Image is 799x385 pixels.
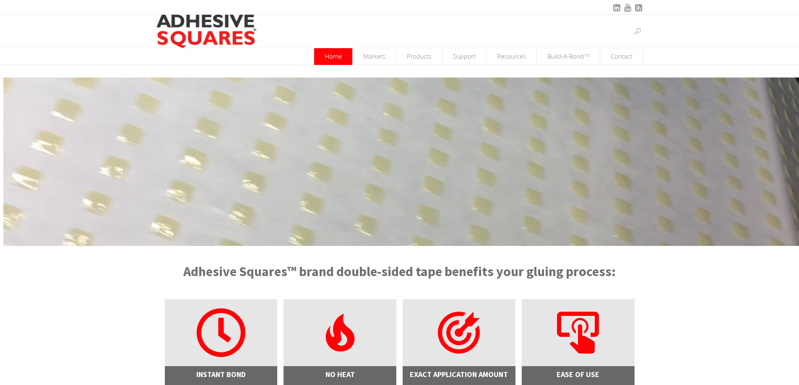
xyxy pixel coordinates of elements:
[537,48,600,65] a: Build-A-Bond™
[325,369,355,379] strong: NO HEAT
[635,3,643,12] a: RSSFeed
[613,3,621,12] a: LinkedIn
[314,48,353,65] a: Home
[557,369,599,379] strong: EASE OF USE
[624,3,632,12] a: YouTube
[314,48,352,65] span: Home
[487,48,536,65] span: Resources
[196,369,246,379] strong: INSTANT BOND
[442,48,487,65] a: Support
[156,15,257,48] img: Adhesive Squares™
[600,48,643,65] span: Contact
[353,48,396,65] span: Markets
[410,369,508,379] strong: EXACT APPLICATION AMOUNT
[396,48,442,65] span: Products
[183,263,616,280] strong: Adhesive Squares™ brand double-sided tape benefits your gluing process:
